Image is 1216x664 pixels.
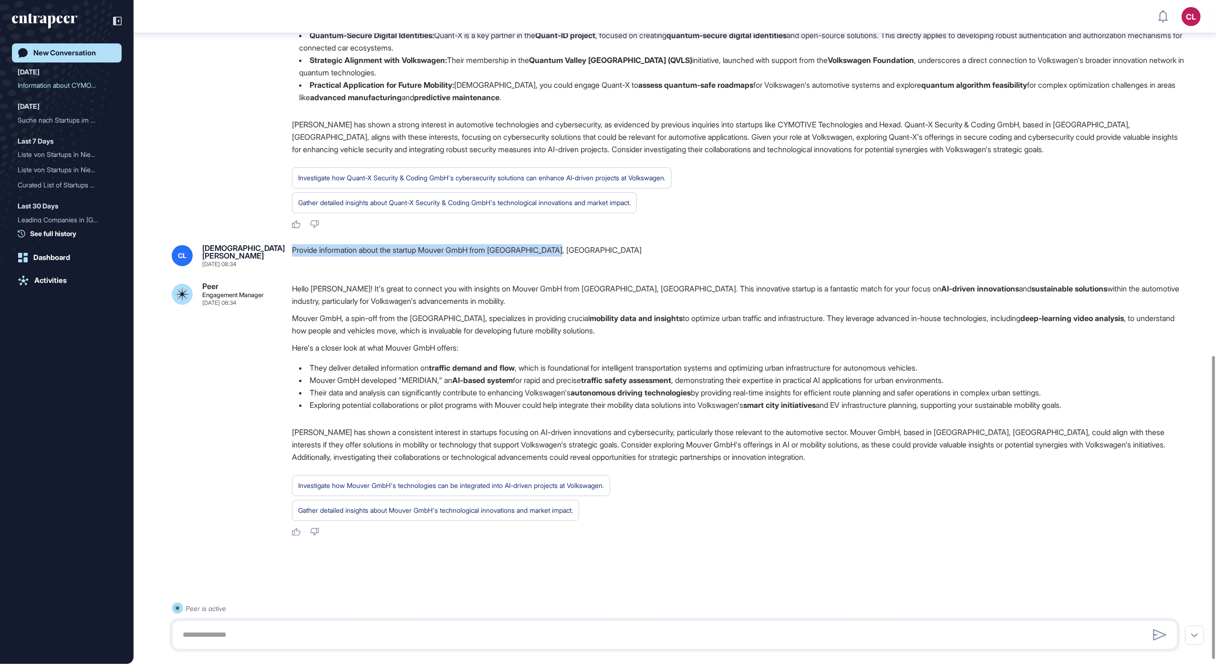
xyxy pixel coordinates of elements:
[292,54,1185,79] li: Their membership in the initiative, launched with support from the , underscores a direct connect...
[292,362,1185,374] li: They deliver detailed information on , which is foundational for intelligent transportation syste...
[590,313,683,323] strong: mobility data and insights
[292,426,1185,463] p: [PERSON_NAME] has shown a consistent interest in startups focusing on AI-driven innovations and c...
[202,244,285,259] div: [DEMOGRAPHIC_DATA][PERSON_NAME]
[571,388,691,397] strong: autonomous driving technologies
[202,300,236,306] div: [DATE] 08:34
[310,31,434,40] strong: Quantum-Secure Digital Identities:
[18,212,108,228] div: Leading Companies in [GEOGRAPHIC_DATA]...
[638,80,753,90] strong: assess quantum-safe roadmaps
[298,504,573,517] div: Gather detailed insights about Mouver GmbH's technological innovations and market impact.
[292,342,1185,354] p: Here's a closer look at what Mouver GmbH offers:
[18,101,40,112] div: [DATE]
[178,252,187,259] span: CL
[33,49,96,57] div: New Conversation
[34,276,67,285] div: Activities
[202,292,264,298] div: Engagement Manager
[414,93,499,102] strong: predictive maintenance
[292,29,1185,54] li: Quant-X is a key partner in the , focused on creating and open-source solutions. This directly ap...
[12,248,122,267] a: Dashboard
[18,228,122,239] a: See full history
[292,386,1185,399] li: Their data and analysis can significantly contribute to enhancing Volkswagen's by providing real-...
[743,400,816,410] strong: smart city initiatives
[292,118,1185,156] p: [PERSON_NAME] has shown a strong interest in automotive technologies and cybersecurity, as eviden...
[18,78,116,93] div: Information about CYMOTIVE Technologies Startup in Wolfsburg, Germany
[529,55,692,65] strong: Quantum Valley [GEOGRAPHIC_DATA] (QVLS)
[12,13,77,29] div: entrapeer-logo
[12,43,122,62] a: New Conversation
[292,374,1185,386] li: Mouver GmbH developed "MERIDIAN," an for rapid and precise , demonstrating their expertise in pra...
[18,147,116,162] div: Liste von Startups in Niedersachsen, die im Bereich Quanten-Technologie tätig sind
[292,244,1185,267] div: Provide information about the startup Mouver GmbH from [GEOGRAPHIC_DATA], [GEOGRAPHIC_DATA]
[581,375,671,385] strong: traffic safety assessment
[310,80,454,90] strong: Practical Application for Future Mobility:
[298,479,604,492] div: Investigate how Mouver GmbH's technologies can be integrated into AI-driven projects at Volkswagen.
[18,162,108,177] div: Liste von Startups in Nie...
[18,66,40,78] div: [DATE]
[30,228,76,239] span: See full history
[921,80,1027,90] strong: quantum algorithm feasibility
[18,200,58,212] div: Last 30 Days
[310,55,447,65] strong: Strategic Alignment with Volkswagen:
[666,31,787,40] strong: quantum-secure digital identities
[18,113,116,128] div: Suche nach Startups im Bereich Quantum Computing in Niedersachsen mit spezifischen Postleitzahlen
[298,172,665,184] div: Investigate how Quant-X Security & Coding GmbH's cybersecurity solutions can enhance AI-driven pr...
[292,312,1185,337] p: Mouver GmbH, a spin-off from the [GEOGRAPHIC_DATA], specializes in providing crucial to optimize ...
[310,93,402,102] strong: advanced manufacturing
[18,212,116,228] div: Leading Companies in Affective Computing Technology for Vehicles
[186,602,226,614] div: Peer is active
[941,284,1019,293] strong: AI-driven innovations
[298,197,631,209] div: Gather detailed insights about Quant-X Security & Coding GmbH's technological innovations and mar...
[292,79,1185,104] li: [DEMOGRAPHIC_DATA], you could engage Quant-X to for Volkswagen's automotive systems and explore f...
[18,177,116,193] div: Curated List of Startups in Niedersachsen Focusing on Quantum Technology, Advanced Batteries, Mob...
[429,363,515,373] strong: traffic demand and flow
[1020,313,1124,323] strong: deep-learning video analysis
[18,147,108,162] div: Liste von Startups in Nie...
[18,135,53,147] div: Last 7 Days
[18,113,108,128] div: Suche nach Startups im Be...
[202,261,236,267] div: [DATE] 08:34
[18,78,108,93] div: Information about CYMOTIV...
[18,177,108,193] div: Curated List of Startups ...
[535,31,595,40] strong: Quant-ID project
[452,375,513,385] strong: AI-based system
[12,271,122,290] a: Activities
[1031,284,1107,293] strong: sustainable solutions
[18,162,116,177] div: Liste von Startups in Niedersachsen zu Quantum Technology, Sekundärzellen, fortschrittlicher Mobi...
[33,253,70,262] div: Dashboard
[292,399,1185,411] li: Exploring potential collaborations or pilot programs with Mouver could help integrate their mobil...
[1182,7,1201,26] button: CL
[202,282,218,290] div: Peer
[292,282,1185,307] p: Hello [PERSON_NAME]! It's great to connect you with insights on Mouver GmbH from [GEOGRAPHIC_DATA...
[828,55,914,65] strong: Volkswagen Foundation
